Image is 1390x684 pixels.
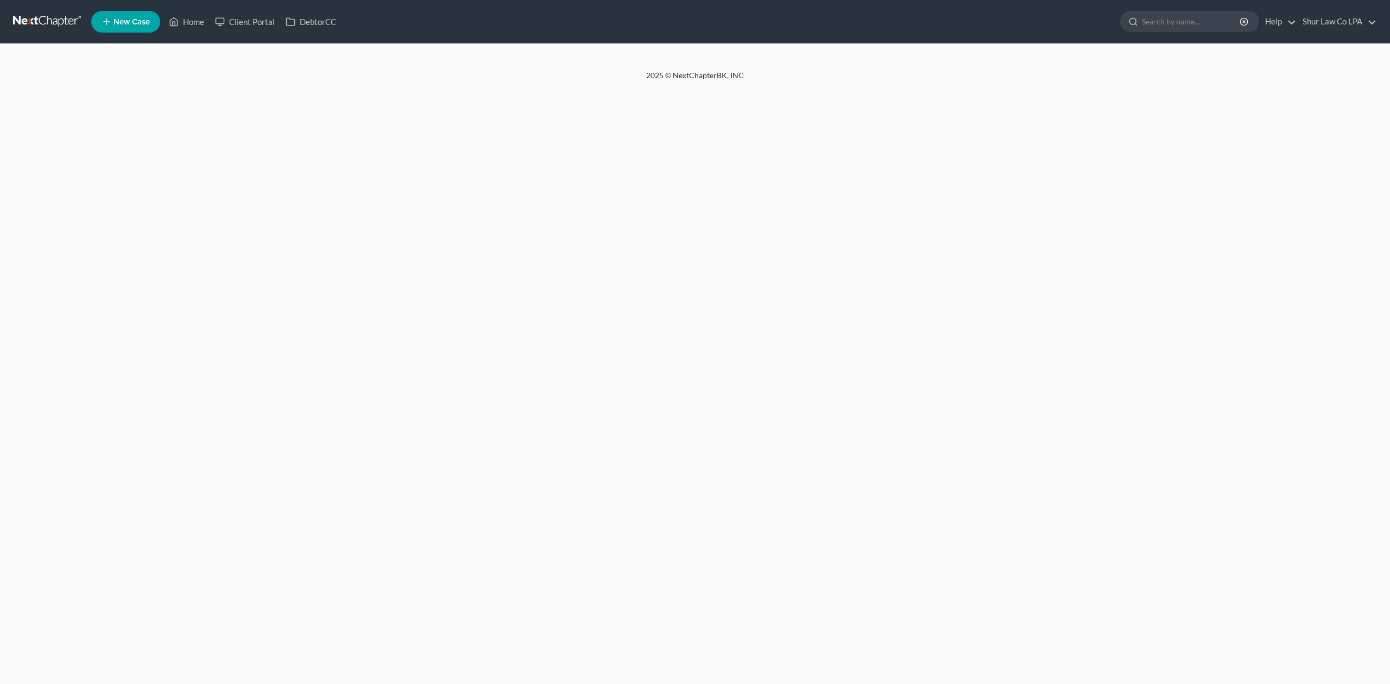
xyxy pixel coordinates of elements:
[210,12,280,31] a: Client Portal
[280,12,342,31] a: DebtorCC
[163,12,210,31] a: Home
[386,70,1004,90] div: 2025 © NextChapterBK, INC
[1142,11,1241,31] input: Search by name...
[1260,12,1296,31] a: Help
[1297,12,1376,31] a: Shur Law Co LPA
[113,18,150,26] span: New Case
